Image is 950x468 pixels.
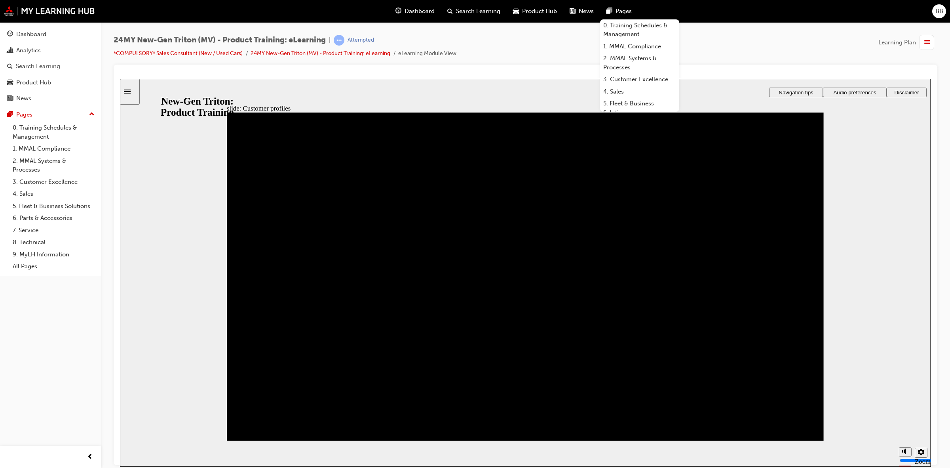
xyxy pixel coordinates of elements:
a: 8. Technical [9,236,98,248]
span: News [579,7,594,16]
a: 4. Sales [9,188,98,200]
span: car-icon [513,6,519,16]
a: 2. MMAL Systems & Processes [9,155,98,176]
a: Analytics [3,43,98,58]
a: guage-iconDashboard [389,3,441,19]
button: Settings [795,369,807,379]
a: 5. Fleet & Business Solutions [9,200,98,212]
a: 0. Training Schedules & Management [9,122,98,143]
span: car-icon [7,79,13,86]
div: Attempted [348,36,374,44]
div: Pages [16,110,32,119]
span: Navigation tips [659,11,693,17]
li: eLearning Module View [398,49,456,58]
a: All Pages [9,260,98,273]
span: up-icon [89,109,95,120]
div: Search Learning [16,62,60,71]
span: pages-icon [7,111,13,118]
a: news-iconNews [563,3,600,19]
span: search-icon [447,6,453,16]
a: 1. MMAL Compliance [600,40,679,53]
a: Dashboard [3,27,98,42]
span: news-icon [570,6,576,16]
div: Dashboard [16,30,46,39]
a: 4. Sales [600,86,679,98]
span: learningRecordVerb_ATTEMPT-icon [334,35,344,46]
a: 3. Customer Excellence [9,176,98,188]
a: 5. Fleet & Business Solutions [600,97,679,118]
span: | [329,36,331,45]
a: 0. Training Schedules & Management [600,19,679,40]
span: Pages [616,7,632,16]
a: Product Hub [3,75,98,90]
button: BB [932,4,946,18]
img: mmal [4,6,95,16]
a: 3. Customer Excellence [600,73,679,86]
span: Disclaimer [774,11,799,17]
button: Navigation tips [649,9,703,18]
a: News [3,91,98,106]
a: 9. MyLH Information [9,248,98,261]
label: Zoom to fit [795,379,811,402]
span: Product Hub [522,7,557,16]
span: list-icon [924,38,930,48]
a: 6. Parts & Accessories [9,212,98,224]
span: prev-icon [87,452,93,462]
span: guage-icon [7,31,13,38]
a: *COMPULSORY* Sales Consultant (New / Used Cars) [114,50,243,57]
span: Audio preferences [713,11,756,17]
button: DashboardAnalyticsSearch LearningProduct HubNews [3,25,98,107]
span: chart-icon [7,47,13,54]
span: search-icon [7,63,13,70]
a: 24MY New-Gen Triton (MV) - Product Training: eLearning [251,50,390,57]
div: misc controls [775,362,807,388]
span: 24MY New-Gen Triton (MV) - Product Training: eLearning [114,36,326,45]
a: 2. MMAL Systems & Processes [600,52,679,73]
a: car-iconProduct Hub [507,3,563,19]
button: Disclaimer [767,9,807,18]
a: Search Learning [3,59,98,74]
a: pages-iconPages [600,3,638,19]
input: volume [780,378,831,385]
span: news-icon [7,95,13,102]
a: 7. Service [9,224,98,237]
button: Learning Plan [878,35,937,50]
a: search-iconSearch Learning [441,3,507,19]
span: pages-icon [606,6,612,16]
div: Analytics [16,46,41,55]
span: Learning Plan [878,38,916,47]
span: Dashboard [405,7,435,16]
button: Audio preferences [703,9,767,18]
button: Pages [3,107,98,122]
span: guage-icon [395,6,401,16]
button: Mute (Ctrl+Alt+M) [779,369,792,378]
div: News [16,94,31,103]
a: 1. MMAL Compliance [9,143,98,155]
div: Product Hub [16,78,51,87]
span: BB [935,7,943,16]
span: Search Learning [456,7,500,16]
